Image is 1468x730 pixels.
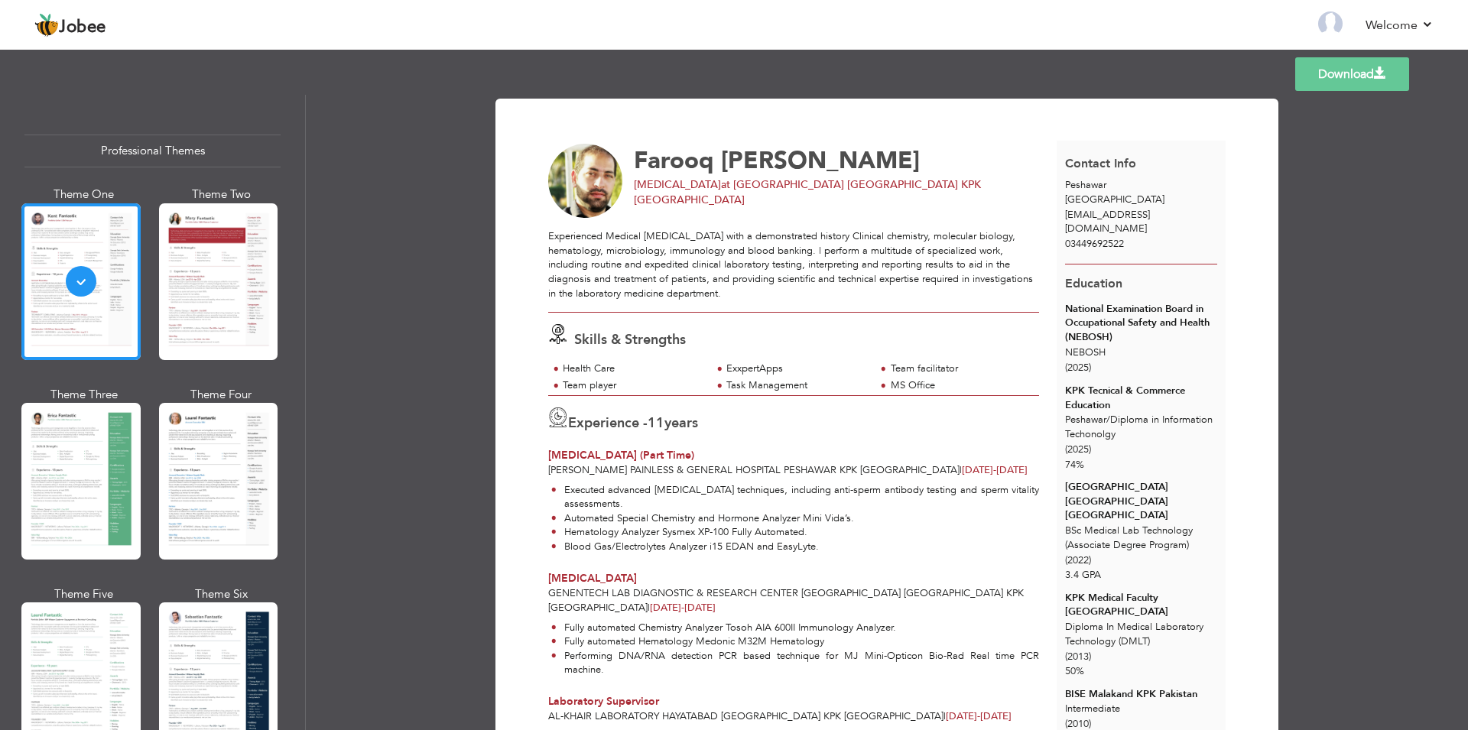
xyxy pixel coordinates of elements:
span: - [681,601,684,615]
span: - [993,463,996,477]
span: [DATE] [962,463,1028,477]
span: Peshawar [1065,178,1106,192]
li: Automated Special Chemistry and Hormone Analyzer Mini Vida’s. [551,511,1039,526]
div: Task Management [726,378,866,393]
img: jobee.io [34,13,59,37]
div: BISE Malakand KPK Pakistan [1065,687,1217,702]
span: Jobee [59,19,106,36]
span: at [GEOGRAPHIC_DATA] [GEOGRAPHIC_DATA] KPK [GEOGRAPHIC_DATA] [634,177,981,207]
li: Fully automated Hematology Medonic M32M Hematology [551,634,1039,649]
span: BSc Medical Lab Technology (Associate Degree Program) [1065,524,1193,552]
span: (2022) [1065,553,1091,567]
div: Theme Six [162,586,281,602]
span: [PERSON_NAME] Painless & General Hospital Peshawar KPK [GEOGRAPHIC_DATA] [548,463,960,477]
span: [MEDICAL_DATA] [548,571,637,586]
span: [DATE] [650,601,716,615]
span: 03449692522 [1065,237,1124,251]
span: Skills & Strengths [574,330,686,349]
div: Experienced Medical [MEDICAL_DATA] with a demonstrated history Clinical chemistry, molecular biol... [548,229,1039,300]
a: Jobee [34,13,106,37]
div: KPK Medical Faculty [GEOGRAPHIC_DATA] [1065,591,1217,619]
span: [DATE] [946,709,1012,723]
li: Hematology Analyzer Sysmex XP-100 Fully Automated. [551,525,1039,540]
span: - [977,709,980,723]
span: 11 [648,414,664,433]
span: Contact Info [1065,155,1136,172]
img: No image [548,144,623,219]
span: Experience - [568,414,648,433]
span: | [943,709,946,723]
div: Theme Three [24,387,144,403]
span: [MEDICAL_DATA] (Part Time) [548,448,694,462]
img: Profile Img [1318,11,1343,36]
div: National Examination Board in Occupational Safety and Health (NEBOSH) [1065,302,1217,345]
span: [DATE] [962,463,996,477]
div: KPK Tecnical & Commerce Education [1065,384,1217,412]
span: Farooq [634,144,714,177]
div: Professional Themes [24,135,281,167]
span: [DATE] [946,709,980,723]
span: Laboratory Supervisor [548,694,659,709]
span: Peshawar Diploma in Information Techonolgy [1065,413,1213,441]
div: Theme Four [162,387,281,403]
li: Executed advanced [MEDICAL_DATA] techniques, including anti-sperm antibody testing and sperm vita... [551,483,1039,511]
div: [GEOGRAPHIC_DATA] [GEOGRAPHIC_DATA] [GEOGRAPHIC_DATA] [1065,480,1217,523]
span: [EMAIL_ADDRESS][DOMAIN_NAME] [1065,208,1150,236]
span: Genentech Lab Diagnostic & Research Center [GEOGRAPHIC_DATA] [GEOGRAPHIC_DATA] KPK [GEOGRAPHIC_DATA] [548,586,1024,615]
div: Team player [563,378,703,393]
span: Al-Khair Laboratory Hayatabad [GEOGRAPHIC_DATA] KPK [GEOGRAPHIC_DATA] [548,709,943,723]
span: [GEOGRAPHIC_DATA] [1065,193,1164,206]
span: | [960,463,962,477]
div: Theme One [24,187,144,203]
span: / [1106,413,1110,427]
span: Diploma In Medical Laboratory Technology (DMLT) [1065,620,1203,648]
span: 50% [1065,664,1084,678]
div: ExxpertApps [726,362,866,376]
span: 74% [1065,458,1084,472]
span: (2025) [1065,443,1091,456]
a: Download [1295,57,1409,91]
span: NEBOSH [1065,346,1106,359]
label: years [648,414,698,433]
span: [DATE] [650,601,684,615]
li: Performing DNA/RNA detection PCR based technique for MJ Mini-Opticon Bio-Rad Real time PCR machine. [551,649,1039,677]
a: Welcome [1366,16,1434,34]
div: MS Office [891,378,1031,393]
span: (2025) [1065,361,1091,375]
span: Intermediate [1065,702,1120,715]
span: [MEDICAL_DATA] [634,177,721,192]
div: Health Care [563,362,703,376]
span: Education [1065,275,1122,292]
div: Theme Two [162,187,281,203]
div: Theme Five [24,586,144,602]
span: [PERSON_NAME] [721,144,920,177]
li: Blood Gas/Electrolytes Analyzer i15 EDAN and EasyLyte. [551,540,1039,554]
span: 3.4 GPA [1065,568,1101,582]
span: (2013) [1065,650,1091,663]
span: | [648,601,650,615]
li: Fully automated Chemistry Analyzer Tosoh AIA 600II Immunology Analyzer. [551,621,1039,635]
div: Team facilitator [891,362,1031,376]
